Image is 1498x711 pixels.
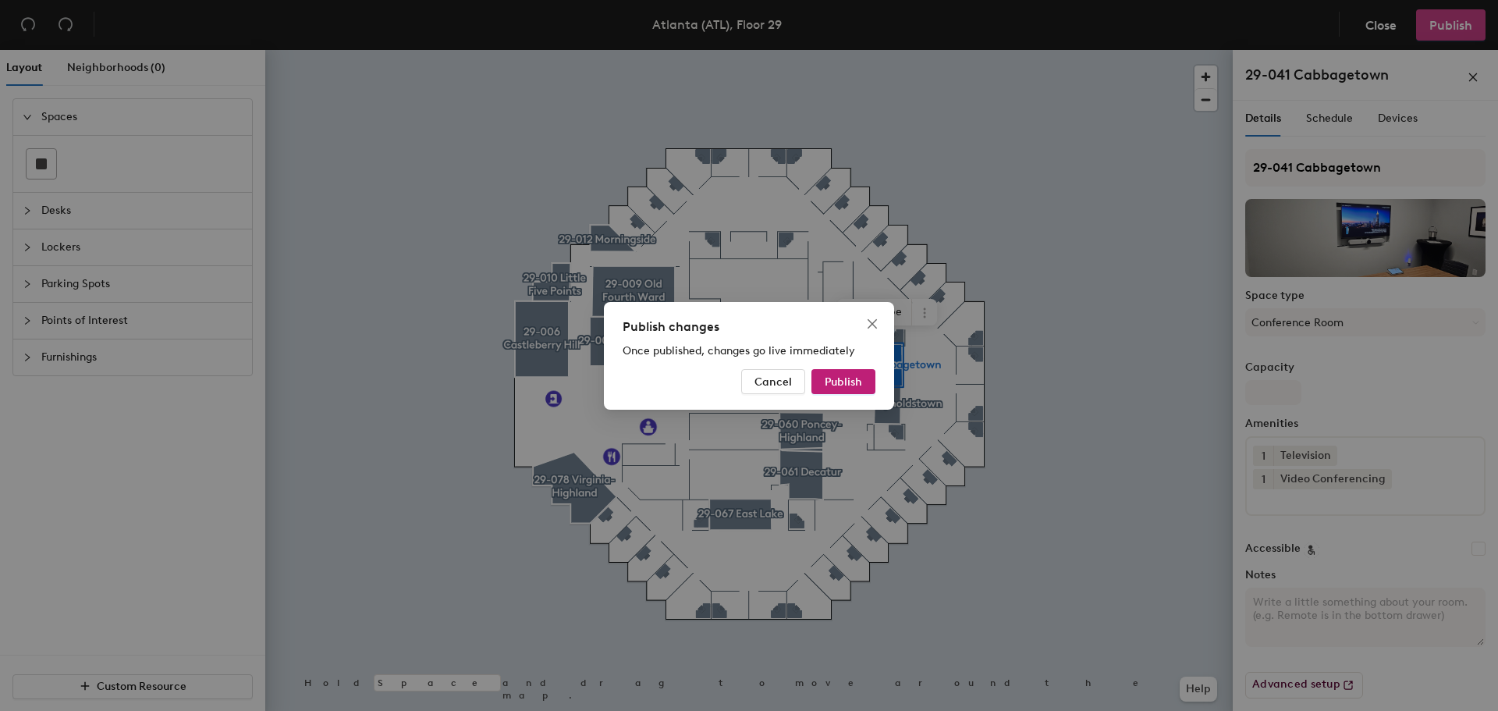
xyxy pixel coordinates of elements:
span: close [866,318,879,330]
span: Close [860,318,885,330]
span: Cancel [754,375,792,388]
span: Once published, changes go live immediately [623,344,855,357]
button: Cancel [741,369,805,394]
div: Publish changes [623,318,875,336]
span: Publish [825,375,862,388]
button: Publish [811,369,875,394]
button: Close [860,311,885,336]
